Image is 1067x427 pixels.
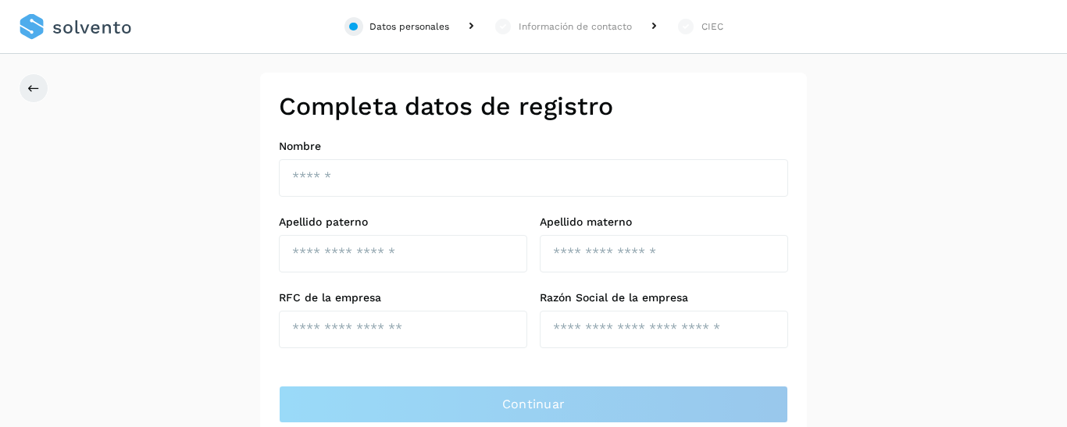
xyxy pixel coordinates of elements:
[279,386,788,423] button: Continuar
[502,396,566,413] span: Continuar
[540,215,788,229] label: Apellido materno
[279,140,788,153] label: Nombre
[369,20,449,34] div: Datos personales
[701,20,723,34] div: CIEC
[279,91,788,121] h2: Completa datos de registro
[519,20,632,34] div: Información de contacto
[279,215,527,229] label: Apellido paterno
[540,291,788,304] label: Razón Social de la empresa
[279,291,527,304] label: RFC de la empresa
